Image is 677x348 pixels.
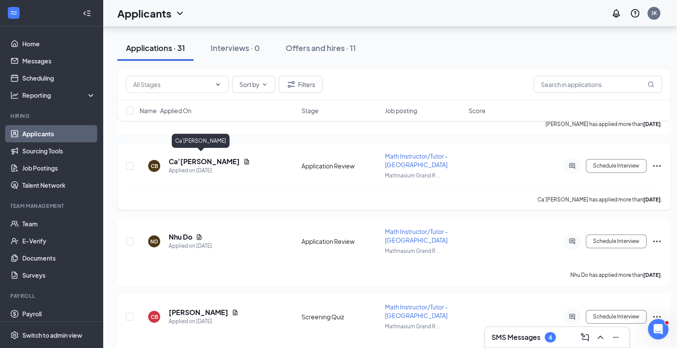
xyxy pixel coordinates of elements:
[301,106,319,115] span: Stage
[22,69,95,87] a: Scheduling
[609,330,623,344] button: Minimize
[169,232,192,242] h5: Nhu Do
[301,312,380,321] div: Screening Quiz
[150,238,158,245] div: ND
[567,162,577,169] svg: ActiveChat
[593,330,607,344] button: ChevronUp
[10,91,19,99] svg: Analysis
[385,248,440,254] span: Mathnasium Grand R ...
[648,319,668,339] iframe: Intercom live chat
[580,332,590,342] svg: ComposeMessage
[611,8,621,18] svg: Notifications
[169,166,250,175] div: Applied on [DATE]
[261,81,268,88] svg: ChevronDown
[630,8,640,18] svg: QuestionInfo
[586,159,647,173] button: Schedule Interview
[243,158,250,165] svg: Document
[169,317,239,326] div: Applied on [DATE]
[537,196,662,203] p: Ca’[PERSON_NAME] has applied more than .
[643,196,661,203] b: [DATE]
[279,76,322,93] button: Filter Filters
[211,42,260,53] div: Interviews · 0
[169,308,228,317] h5: [PERSON_NAME]
[385,172,440,179] span: Mathnasium Grand R ...
[586,310,647,324] button: Schedule Interview
[286,79,296,90] svg: Filter
[301,162,380,170] div: Application Review
[651,9,657,17] div: JK
[175,8,185,18] svg: ChevronDown
[492,333,540,342] h3: SMS Messages
[22,267,95,284] a: Surveys
[385,152,448,168] span: Math Instructor/Tutor - [GEOGRAPHIC_DATA]
[22,177,95,194] a: Talent Network
[126,42,185,53] div: Applications · 31
[232,309,239,316] svg: Document
[22,249,95,267] a: Documents
[22,232,95,249] a: E-Verify
[652,312,662,322] svg: Ellipses
[385,228,448,244] span: Math Instructor/Tutor - [GEOGRAPHIC_DATA]
[196,234,203,240] svg: Document
[534,76,662,93] input: Search in applications
[22,125,95,142] a: Applicants
[22,91,96,99] div: Reporting
[286,42,356,53] div: Offers and hires · 11
[385,323,440,330] span: Mathnasium Grand R ...
[578,330,592,344] button: ComposeMessage
[239,81,259,87] span: Sort by
[586,234,647,248] button: Schedule Interview
[301,237,380,246] div: Application Review
[215,81,221,88] svg: ChevronDown
[570,271,662,279] p: Nhu Do has applied more than .
[643,272,661,278] b: [DATE]
[117,6,171,21] h1: Applicants
[22,142,95,159] a: Sourcing Tools
[83,9,91,18] svg: Collapse
[232,76,275,93] button: Sort byChevronDown
[385,303,448,319] span: Math Instructor/Tutor - [GEOGRAPHIC_DATA]
[22,35,95,52] a: Home
[169,157,240,166] h5: Ca’[PERSON_NAME]
[169,242,212,250] div: Applied on [DATE]
[567,313,577,320] svg: ActiveChat
[595,332,605,342] svg: ChevronUp
[549,334,552,341] div: 4
[22,159,95,177] a: Job Postings
[652,236,662,246] svg: Ellipses
[611,332,621,342] svg: Minimize
[151,313,158,321] div: CB
[9,9,18,17] svg: WorkstreamLogo
[10,202,94,210] div: Team Management
[172,134,230,148] div: Ca’[PERSON_NAME]
[22,331,82,339] div: Switch to admin view
[468,106,486,115] span: Score
[385,106,417,115] span: Job posting
[22,215,95,232] a: Team
[10,331,19,339] svg: Settings
[647,81,654,88] svg: MagnifyingGlass
[140,106,191,115] span: Name · Applied On
[22,52,95,69] a: Messages
[10,292,94,300] div: Payroll
[567,238,577,245] svg: ActiveChat
[151,162,158,170] div: CB
[652,161,662,171] svg: Ellipses
[10,112,94,120] div: Hiring
[133,80,211,89] input: All Stages
[22,305,95,322] a: Payroll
